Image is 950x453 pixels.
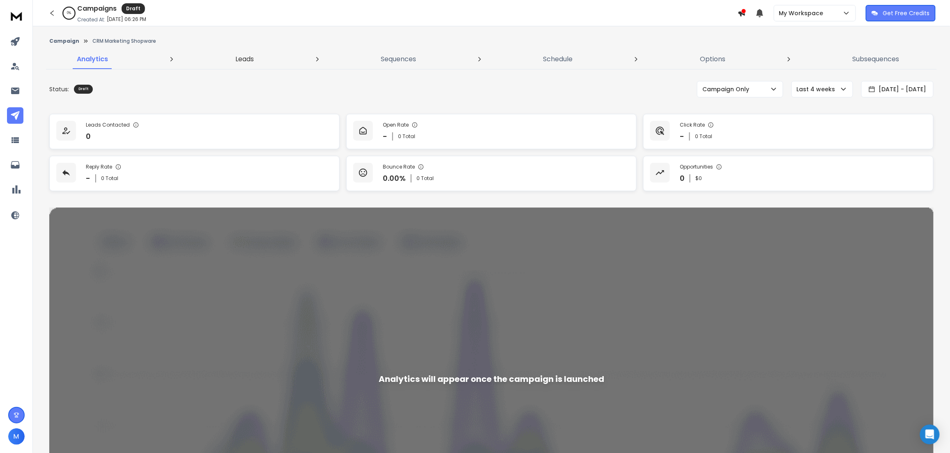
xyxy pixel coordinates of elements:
p: Last 4 weeks [797,85,839,93]
p: 0 Total [398,133,415,140]
p: 0 Total [416,175,434,182]
p: Status: [49,85,69,93]
button: M [8,428,25,445]
p: Click Rate [680,122,705,128]
p: - [86,173,90,184]
p: My Workspace [779,9,827,17]
p: 0.00 % [383,173,406,184]
p: Options [700,54,725,64]
p: Sequences [381,54,416,64]
a: Open Rate-0 Total [346,114,637,149]
p: Leads [235,54,254,64]
a: Opportunities0$0 [643,156,934,191]
a: Click Rate-0 Total [643,114,934,149]
p: $ 0 [695,175,702,182]
p: Subsequences [853,54,899,64]
p: 0 [680,173,685,184]
p: Opportunities [680,164,713,170]
p: Bounce Rate [383,164,415,170]
div: Open Intercom Messenger [920,425,940,444]
div: Draft [74,85,93,94]
p: 0 Total [101,175,118,182]
a: Leads [230,49,259,69]
p: 0 [86,131,91,142]
div: Draft [122,3,145,14]
a: Sequences [376,49,421,69]
p: [DATE] 06:26 PM [107,16,146,23]
p: 0 % [67,11,71,16]
p: Get Free Credits [883,9,930,17]
p: - [383,131,387,142]
img: logo [8,8,25,23]
p: Campaign Only [702,85,752,93]
button: [DATE] - [DATE] [861,81,934,97]
a: Reply Rate-0 Total [49,156,340,191]
p: 0 Total [695,133,712,140]
p: Reply Rate [86,164,112,170]
p: Leads Contacted [86,122,130,128]
a: Schedule [538,49,578,69]
p: - [680,131,684,142]
p: Open Rate [383,122,409,128]
h1: Campaigns [77,4,117,14]
p: Analytics [77,54,108,64]
div: Analytics will appear once the campaign is launched [379,373,604,385]
a: Bounce Rate0.00%0 Total [346,156,637,191]
a: Subsequences [848,49,904,69]
a: Options [695,49,730,69]
p: CRM Marketing Shopware [92,38,156,44]
a: Analytics [72,49,113,69]
button: Get Free Credits [866,5,936,21]
a: Leads Contacted0 [49,114,340,149]
p: Created At: [77,16,105,23]
button: Campaign [49,38,79,44]
p: Schedule [543,54,573,64]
